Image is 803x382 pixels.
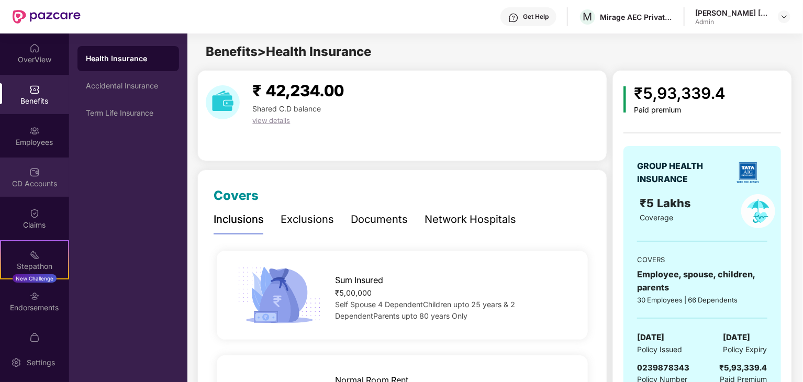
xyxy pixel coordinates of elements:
[695,8,768,18] div: [PERSON_NAME] [PERSON_NAME]
[425,211,516,228] div: Network Hospitals
[206,44,371,59] span: Benefits > Health Insurance
[508,13,519,23] img: svg+xml;base64,PHN2ZyBpZD0iSGVscC0zMngzMiIgeG1sbnM9Imh0dHA6Ly93d3cudzMub3JnLzIwMDAvc3ZnIiB3aWR0aD...
[637,268,767,294] div: Employee, spouse, children, parents
[29,126,40,136] img: svg+xml;base64,PHN2ZyBpZD0iRW1wbG95ZWVzIiB4bWxucz0iaHR0cDovL3d3dy53My5vcmcvMjAwMC9zdmciIHdpZHRoPS...
[640,196,695,210] span: ₹5 Lakhs
[252,81,344,100] span: ₹ 42,234.00
[634,81,726,106] div: ₹5,93,339.4
[11,357,21,368] img: svg+xml;base64,PHN2ZyBpZD0iU2V0dGluZy0yMHgyMCIgeG1sbnM9Imh0dHA6Ly93d3cudzMub3JnLzIwMDAvc3ZnIiB3aW...
[234,264,325,327] img: icon
[29,291,40,301] img: svg+xml;base64,PHN2ZyBpZD0iRW5kb3JzZW1lbnRzIiB4bWxucz0iaHR0cDovL3d3dy53My5vcmcvMjAwMC9zdmciIHdpZH...
[214,211,264,228] div: Inclusions
[335,274,383,287] span: Sum Insured
[86,109,171,117] div: Term Life Insurance
[281,211,334,228] div: Exclusions
[1,261,68,272] div: Stepathon
[695,18,768,26] div: Admin
[741,194,775,228] img: policyIcon
[252,116,290,125] span: view details
[640,213,674,222] span: Coverage
[637,331,664,344] span: [DATE]
[723,331,751,344] span: [DATE]
[351,211,408,228] div: Documents
[29,250,40,260] img: svg+xml;base64,PHN2ZyB4bWxucz0iaHR0cDovL3d3dy53My5vcmcvMjAwMC9zdmciIHdpZHRoPSIyMSIgaGVpZ2h0PSIyMC...
[206,85,240,119] img: download
[732,157,764,188] img: insurerLogo
[523,13,549,21] div: Get Help
[29,43,40,53] img: svg+xml;base64,PHN2ZyBpZD0iSG9tZSIgeG1sbnM9Imh0dHA6Ly93d3cudzMub3JnLzIwMDAvc3ZnIiB3aWR0aD0iMjAiIG...
[24,357,58,368] div: Settings
[13,274,57,283] div: New Challenge
[637,295,767,305] div: 30 Employees | 66 Dependents
[780,13,788,21] img: svg+xml;base64,PHN2ZyBpZD0iRHJvcGRvd24tMzJ4MzIiIHhtbG5zPSJodHRwOi8vd3d3LnczLm9yZy8yMDAwL3N2ZyIgd2...
[29,84,40,95] img: svg+xml;base64,PHN2ZyBpZD0iQmVuZWZpdHMiIHhtbG5zPSJodHRwOi8vd3d3LnczLm9yZy8yMDAwL3N2ZyIgd2lkdGg9Ij...
[623,86,626,113] img: icon
[29,167,40,177] img: svg+xml;base64,PHN2ZyBpZD0iQ0RfQWNjb3VudHMiIGRhdGEtbmFtZT0iQ0QgQWNjb3VudHMiIHhtbG5zPSJodHRwOi8vd3...
[723,344,767,355] span: Policy Expiry
[637,344,682,355] span: Policy Issued
[29,208,40,219] img: svg+xml;base64,PHN2ZyBpZD0iQ2xhaW0iIHhtbG5zPSJodHRwOi8vd3d3LnczLm9yZy8yMDAwL3N2ZyIgd2lkdGg9IjIwIi...
[637,254,767,265] div: COVERS
[13,10,81,24] img: New Pazcare Logo
[600,12,673,22] div: Mirage AEC Private Limited
[637,363,689,373] span: 0239878343
[335,287,571,299] div: ₹5,00,000
[720,362,767,374] div: ₹5,93,339.4
[634,106,726,115] div: Paid premium
[335,300,515,320] span: Self Spouse 4 DependentChildren upto 25 years & 2 DependentParents upto 80 years Only
[214,188,259,203] span: Covers
[86,53,171,64] div: Health Insurance
[583,10,593,23] span: M
[637,160,729,186] div: GROUP HEALTH INSURANCE
[252,104,321,113] span: Shared C.D balance
[29,332,40,343] img: svg+xml;base64,PHN2ZyBpZD0iTXlfT3JkZXJzIiBkYXRhLW5hbWU9Ik15IE9yZGVycyIgeG1sbnM9Imh0dHA6Ly93d3cudz...
[86,82,171,90] div: Accidental Insurance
